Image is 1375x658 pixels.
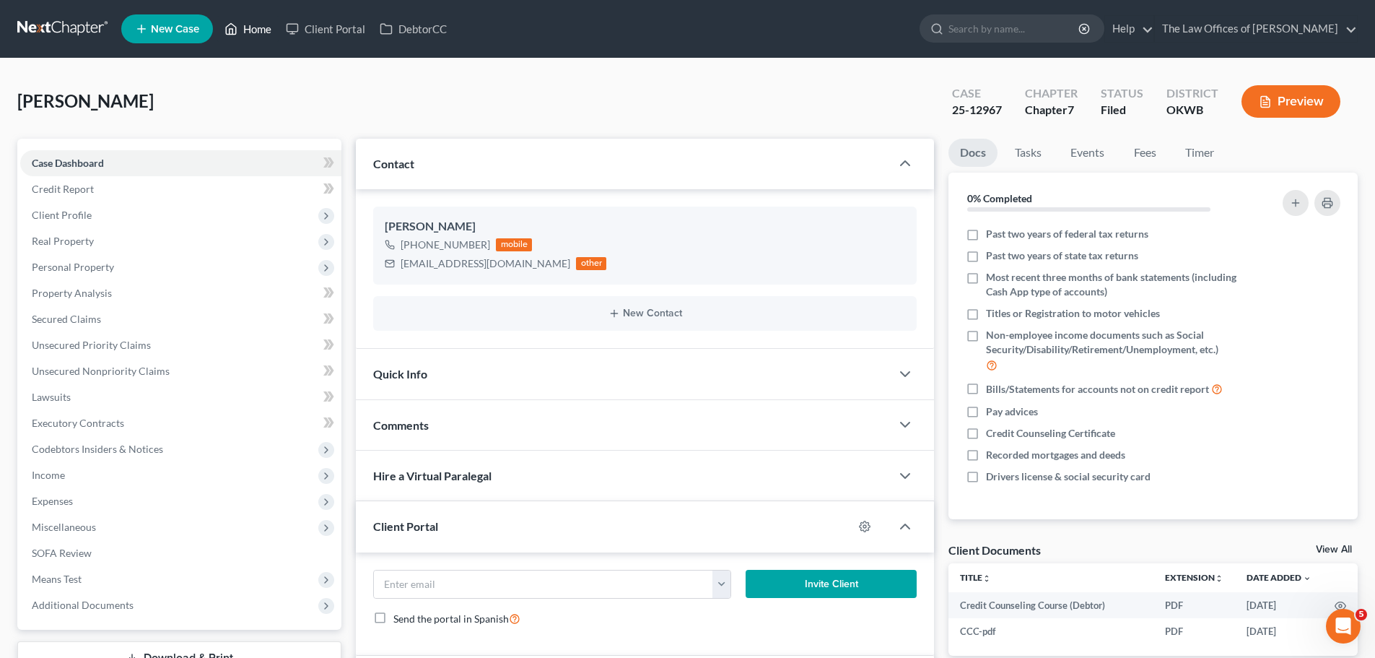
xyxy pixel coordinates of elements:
[986,227,1148,241] span: Past two years of federal tax returns
[986,469,1151,484] span: Drivers license & social security card
[1025,85,1078,102] div: Chapter
[32,391,71,403] span: Lawsuits
[967,192,1032,204] strong: 0% Completed
[1101,85,1143,102] div: Status
[1059,139,1116,167] a: Events
[32,157,104,169] span: Case Dashboard
[385,308,905,319] button: New Contact
[986,248,1138,263] span: Past two years of state tax returns
[20,306,341,332] a: Secured Claims
[20,280,341,306] a: Property Analysis
[32,235,94,247] span: Real Property
[948,542,1041,558] div: Client Documents
[1155,16,1357,42] a: The Law Offices of [PERSON_NAME]
[32,365,170,377] span: Unsecured Nonpriority Claims
[20,384,341,410] a: Lawsuits
[948,15,1081,42] input: Search by name...
[372,16,454,42] a: DebtorCC
[32,443,163,455] span: Codebtors Insiders & Notices
[1122,139,1168,167] a: Fees
[986,382,1209,397] span: Bills/Statements for accounts not on credit report
[952,85,1002,102] div: Case
[401,238,490,252] div: [PHONE_NUMBER]
[986,306,1160,321] span: Titles or Registration to motor vehicles
[982,574,991,583] i: unfold_more
[151,24,199,35] span: New Case
[948,618,1153,644] td: CCC-pdf
[986,448,1125,462] span: Recorded mortgages and deeds
[1166,85,1218,102] div: District
[20,150,341,176] a: Case Dashboard
[217,16,279,42] a: Home
[373,469,492,482] span: Hire a Virtual Paralegal
[1303,574,1311,583] i: expand_more
[32,183,94,195] span: Credit Report
[20,332,341,358] a: Unsecured Priority Claims
[1166,102,1218,118] div: OKWB
[1356,609,1367,620] span: 5
[1326,609,1361,644] iframe: Intercom live chat
[746,570,917,599] button: Invite Client
[279,16,372,42] a: Client Portal
[496,238,532,251] div: mobile
[32,313,101,325] span: Secured Claims
[1105,16,1153,42] a: Help
[960,572,991,583] a: Titleunfold_more
[1025,102,1078,118] div: Chapter
[986,270,1243,299] span: Most recent three months of bank statements (including Cash App type of accounts)
[32,339,151,351] span: Unsecured Priority Claims
[20,176,341,202] a: Credit Report
[32,521,96,533] span: Miscellaneous
[20,358,341,384] a: Unsecured Nonpriority Claims
[32,599,134,611] span: Additional Documents
[20,540,341,566] a: SOFA Review
[1215,574,1223,583] i: unfold_more
[373,367,427,381] span: Quick Info
[1174,139,1226,167] a: Timer
[373,157,414,170] span: Contact
[952,102,1002,118] div: 25-12967
[1101,102,1143,118] div: Filed
[1068,103,1074,116] span: 7
[1235,592,1323,618] td: [DATE]
[374,571,713,598] input: Enter email
[986,328,1243,357] span: Non-employee income documents such as Social Security/Disability/Retirement/Unemployment, etc.)
[948,139,998,167] a: Docs
[32,469,65,481] span: Income
[17,90,154,111] span: [PERSON_NAME]
[401,256,570,271] div: [EMAIL_ADDRESS][DOMAIN_NAME]
[1003,139,1053,167] a: Tasks
[32,495,73,507] span: Expenses
[32,261,114,273] span: Personal Property
[385,218,905,235] div: [PERSON_NAME]
[32,573,82,585] span: Means Test
[32,547,92,559] span: SOFA Review
[32,417,124,429] span: Executory Contracts
[1241,85,1340,118] button: Preview
[32,209,92,221] span: Client Profile
[986,404,1038,419] span: Pay advices
[1247,572,1311,583] a: Date Added expand_more
[1153,618,1235,644] td: PDF
[373,418,429,432] span: Comments
[1235,618,1323,644] td: [DATE]
[1316,545,1352,555] a: View All
[576,257,606,270] div: other
[20,410,341,436] a: Executory Contracts
[986,426,1115,441] span: Credit Counseling Certificate
[393,612,509,625] span: Send the portal in Spanish
[1165,572,1223,583] a: Extensionunfold_more
[948,592,1153,618] td: Credit Counseling Course (Debtor)
[1153,592,1235,618] td: PDF
[373,519,438,533] span: Client Portal
[32,287,112,299] span: Property Analysis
